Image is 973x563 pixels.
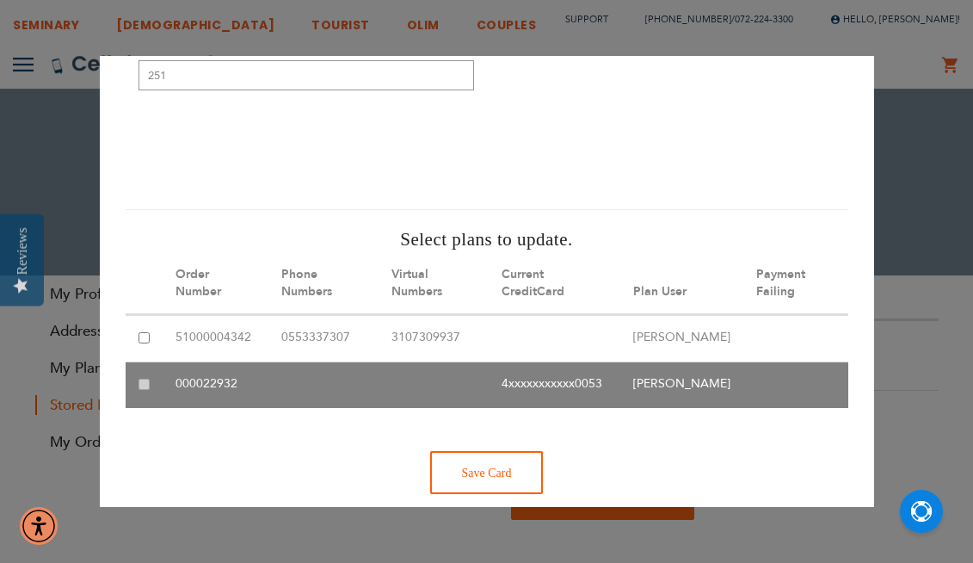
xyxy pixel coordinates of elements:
td: 51000004342 [163,316,269,362]
td: 0553337307 [268,316,379,362]
h4: Select plans to update. [126,228,848,254]
th: Virtual Numbers [379,254,489,315]
td: [PERSON_NAME] [620,316,743,362]
th: Plan User [620,254,743,315]
div: Reviews [15,227,30,275]
iframe: reCAPTCHA [139,113,400,180]
div: Save Card [430,452,544,495]
th: Current CreditCard [489,254,620,315]
div: Accessibility Menu [20,507,58,545]
th: Order Number [163,254,269,315]
td: 3107309937 [379,316,489,362]
th: Payment Failing [743,254,847,315]
th: Phone Numbers [268,254,379,315]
